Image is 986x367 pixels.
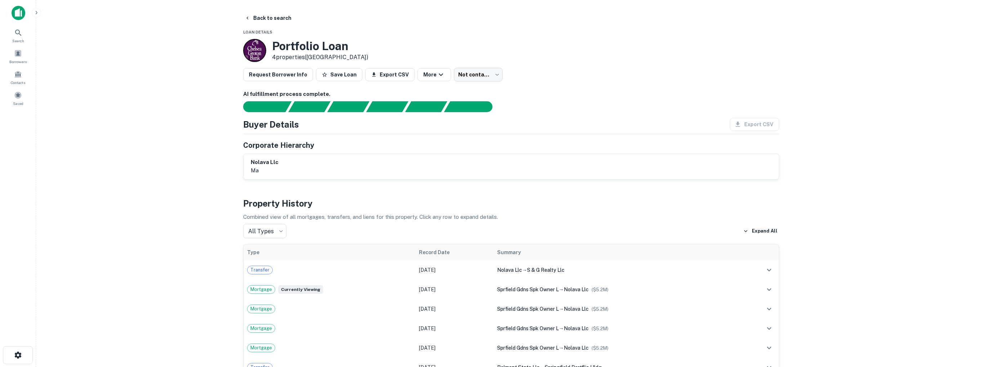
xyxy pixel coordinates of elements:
[454,68,503,81] div: Not contacted
[415,338,494,358] td: [DATE]
[247,305,275,313] span: Mortgage
[497,305,735,313] div: →
[247,286,275,293] span: Mortgage
[497,345,559,351] span: sprfield gdns spk owner l
[592,306,608,312] span: ($ 5.2M )
[243,213,779,221] p: Combined view of all mortgages, transfers, and liens for this property. Click any row to expand d...
[2,88,34,108] a: Saved
[247,344,275,351] span: Mortgage
[763,322,775,335] button: expand row
[327,101,369,112] div: Documents found, AI parsing details...
[564,345,589,351] span: nolava llc
[12,38,24,44] span: Search
[9,59,27,65] span: Borrowers
[564,306,589,312] span: nolava llc
[235,101,289,112] div: Sending borrower request to AI...
[12,6,25,20] img: capitalize-icon.png
[497,326,559,331] span: sprfield gdns spk owner l
[497,344,735,352] div: →
[243,118,299,131] h4: Buyer Details
[497,324,735,332] div: →
[243,90,779,98] h6: AI fulfillment process complete.
[2,26,34,45] a: Search
[247,325,275,332] span: Mortgage
[497,287,559,292] span: sprfield gdns spk owner l
[741,226,779,236] button: Expand All
[366,101,408,112] div: Principals found, AI now looking for contact information...
[243,224,286,238] div: All Types
[242,12,294,25] button: Back to search
[763,264,775,276] button: expand row
[415,319,494,338] td: [DATE]
[251,158,278,167] h6: nolava llc
[527,267,565,273] span: s & g realty llc
[288,101,330,112] div: Your request is received and processing...
[247,266,272,274] span: Transfer
[564,326,589,331] span: nolava llc
[415,280,494,299] td: [DATE]
[365,68,415,81] button: Export CSV
[564,287,589,292] span: nolava llc
[243,140,314,151] h5: Corporate Hierarchy
[405,101,447,112] div: Principals found, still searching for contact information. This may take time...
[415,299,494,319] td: [DATE]
[950,309,986,344] iframe: Chat Widget
[592,326,608,331] span: ($ 5.2M )
[592,345,608,351] span: ($ 5.2M )
[2,67,34,87] a: Contacts
[415,260,494,280] td: [DATE]
[13,101,23,106] span: Saved
[497,306,559,312] span: sprfield gdns spk owner l
[243,68,313,81] button: Request Borrower Info
[278,285,323,294] span: Currently viewing
[763,342,775,354] button: expand row
[243,197,779,210] h4: Property History
[11,80,25,85] span: Contacts
[763,283,775,296] button: expand row
[272,39,368,53] h3: Portfolio Loan
[497,266,735,274] div: →
[444,101,501,112] div: AI fulfillment process complete.
[592,287,608,292] span: ($ 5.2M )
[497,267,522,273] span: nolava llc
[272,53,368,62] p: 4 properties ([GEOGRAPHIC_DATA])
[316,68,362,81] button: Save Loan
[763,303,775,315] button: expand row
[243,30,272,34] span: Loan Details
[497,286,735,293] div: →
[494,244,739,260] th: Summary
[2,47,34,66] a: Borrowers
[244,244,415,260] th: Type
[415,244,494,260] th: Record Date
[251,166,278,175] p: ma
[418,68,451,81] button: More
